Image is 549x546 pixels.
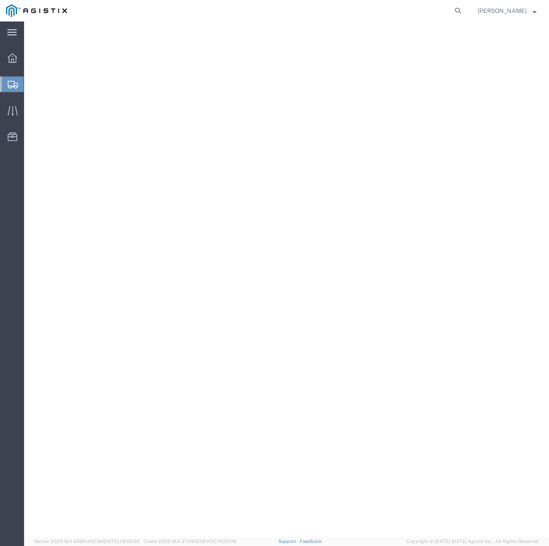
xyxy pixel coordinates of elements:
img: logo [6,4,67,17]
iframe: FS Legacy Container [24,21,549,537]
span: Copyright © [DATE]-[DATE] Agistix Inc., All Rights Reserved [406,538,539,545]
span: [DATE] 10:20:09 [201,539,236,544]
button: [PERSON_NAME] [477,6,537,16]
a: Support [278,539,300,544]
span: Client: 2025.18.0-27d3021 [143,539,236,544]
span: Eric Timmerman [478,6,527,15]
a: Feedback [300,539,322,544]
span: [DATE] 09:50:32 [104,539,140,544]
span: Server: 2025.18.0-659fc4323ef [34,539,140,544]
